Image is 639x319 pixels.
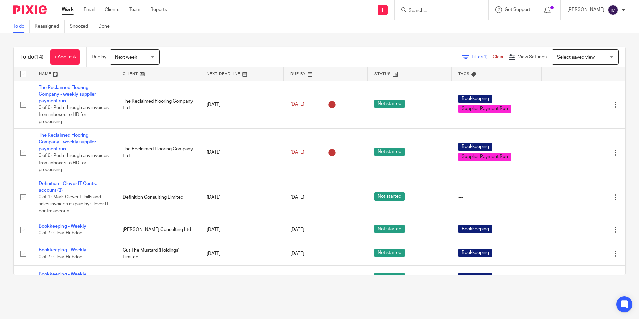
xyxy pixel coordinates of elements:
p: [PERSON_NAME] [567,6,604,13]
td: [DATE] [200,81,284,129]
td: [DATE] [200,242,284,265]
span: Bookkeeping [458,273,492,281]
span: Bookkeeping [458,143,492,151]
a: Team [129,6,140,13]
span: [DATE] [290,251,304,256]
span: [DATE] [290,227,304,232]
td: Cut The Mustard (Holdings) Limited [116,242,200,265]
a: Clear [493,55,504,59]
a: Clients [105,6,119,13]
span: (14) [34,54,44,60]
td: HR Dept [116,266,200,290]
span: Supplier Payment Run [458,105,511,113]
span: [DATE] [290,102,304,107]
td: Definition Consulting Limited [116,177,200,218]
td: [DATE] [200,129,284,177]
a: The Reclaimed Flooring Company - weekly supplier payment run [39,133,96,151]
span: Supplier Payment Run [458,153,511,161]
input: Search [408,8,468,14]
td: [PERSON_NAME] Consulting Ltd [116,218,200,242]
span: 0 of 6 · Push through any invoices from inboxes to HD for processing [39,106,109,124]
span: 0 of 7 · Clear Hubdoc [39,255,82,259]
span: Not started [374,273,405,281]
span: Not started [374,148,405,156]
a: Definition - Clever IT Contra account (2) [39,181,98,193]
span: Bookkeeping [458,249,492,257]
span: Tags [458,72,470,76]
span: [DATE] [290,150,304,155]
a: The Reclaimed Flooring Company - weekly supplier payment run [39,85,96,104]
img: svg%3E [608,5,618,15]
span: Get Support [505,7,530,12]
td: [DATE] [200,177,284,218]
a: Email [84,6,95,13]
a: Snoozed [70,20,93,33]
a: Bookkeeping - Weekly [39,272,86,277]
span: 0 of 7 · Clear Hubdoc [39,231,82,236]
td: [DATE] [200,266,284,290]
span: Select saved view [557,55,595,60]
img: Pixie [13,5,47,14]
span: Filter [472,55,493,59]
div: --- [458,194,535,201]
a: Bookkeeping - Weekly [39,224,86,229]
td: [DATE] [200,218,284,242]
span: View Settings [518,55,547,59]
a: Reassigned [35,20,65,33]
p: Due by [92,54,106,60]
a: + Add task [50,49,80,65]
span: (1) [482,55,488,59]
a: Work [62,6,74,13]
span: Next week [115,55,137,60]
td: The Reclaimed Flooring Company Ltd [116,129,200,177]
span: 0 of 1 · Mark Clever IT bills and sales invoices as paid by Clever IT contra account [39,195,109,213]
a: Reports [150,6,167,13]
span: Bookkeeping [458,95,492,103]
span: [DATE] [290,195,304,200]
a: Done [98,20,115,33]
td: The Reclaimed Flooring Company Ltd [116,81,200,129]
a: Bookkeeping - Weekly [39,248,86,252]
span: Not started [374,249,405,257]
span: Not started [374,192,405,201]
span: Bookkeeping [458,225,492,233]
a: To do [13,20,30,33]
span: Not started [374,225,405,233]
span: Not started [374,100,405,108]
h1: To do [20,54,44,61]
span: 0 of 6 · Push through any invoices from inboxes to HD for processing [39,153,109,172]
